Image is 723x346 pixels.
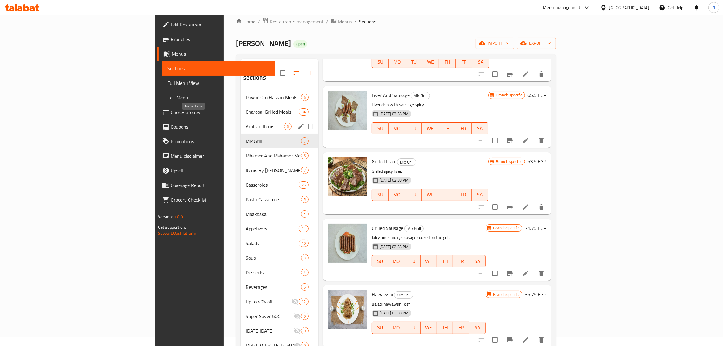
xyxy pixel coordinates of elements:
span: Select to update [489,134,501,147]
span: Sections [359,18,376,25]
div: Mbakbaka4 [241,207,319,221]
button: FR [453,322,469,334]
a: Choice Groups [157,105,276,119]
a: Edit menu item [522,270,529,277]
span: 6 [301,95,308,100]
span: TH [439,323,451,332]
span: SA [472,323,483,332]
span: 10 [299,240,308,246]
button: TU [405,56,422,68]
a: Restaurants management [262,18,324,26]
div: items [299,181,309,189]
span: SU [374,323,386,332]
span: 0 [301,313,308,319]
button: FR [455,122,472,134]
span: TU [407,257,418,266]
span: FR [455,257,467,266]
span: 6 [301,284,308,290]
button: TU [405,122,422,134]
span: Get support on: [158,223,186,231]
a: Coverage Report [157,178,276,192]
span: SA [474,190,486,199]
div: Black Friday [246,327,294,334]
div: Mix Grill [394,291,413,299]
div: items [301,152,309,159]
span: TH [441,124,453,133]
span: Version: [158,213,173,221]
span: MO [391,57,403,66]
span: Sort sections [289,66,304,80]
img: Grilled Sausage [328,224,367,263]
h6: 53.5 EGP [527,157,546,166]
span: Mix Grill [405,225,423,232]
span: Select to update [489,267,501,280]
span: TU [408,124,420,133]
span: Hawawshi [372,290,393,299]
div: [DATE][DATE]0 [241,324,319,338]
span: MO [391,124,403,133]
span: 7 [301,168,308,173]
span: TU [408,190,420,199]
span: Branch specific [491,292,522,297]
div: Items By Kilo [246,167,301,174]
span: Arabian Items [246,123,284,130]
button: TH [438,189,455,201]
span: Grocery Checklist [171,196,271,203]
p: Liver dish with sausage spicy [372,101,488,109]
svg: Inactive section [294,313,301,320]
span: WE [424,124,436,133]
a: Edit Menu [162,90,276,105]
button: export [517,38,556,49]
span: Charcoal Grilled Meals [246,108,299,116]
div: items [301,313,309,320]
button: SA [469,322,486,334]
span: SU [374,190,386,199]
a: Coupons [157,119,276,134]
span: TU [407,323,418,332]
span: [DATE] 02:33 PM [377,310,411,316]
span: N [712,4,715,11]
span: [DATE] 02:33 PM [377,111,411,117]
span: Open [293,41,307,47]
span: [PERSON_NAME] [236,36,291,50]
p: Juicy and smoky sausage cooked on the grill. [372,234,486,241]
span: WE [424,190,436,199]
a: Promotions [157,134,276,149]
button: SA [472,56,489,68]
span: Dawar Om Hassan Meals [246,94,301,101]
a: Edit menu item [522,137,529,144]
a: Branches [157,32,276,47]
div: Open [293,40,307,48]
div: [GEOGRAPHIC_DATA] [609,4,649,11]
span: Appetizers [246,225,299,232]
span: Restaurants management [270,18,324,25]
span: Liver And Sausage [372,91,410,100]
span: Soup [246,254,301,261]
a: Menus [157,47,276,61]
div: Mix Grill [246,137,301,145]
span: 0 [301,328,308,334]
div: items [299,225,309,232]
span: Coupons [171,123,271,130]
span: MO [391,323,402,332]
button: TH [439,56,456,68]
div: items [301,327,309,334]
button: SU [372,322,388,334]
span: Salads [246,240,299,247]
span: Menus [338,18,352,25]
h6: 71.75 EGP [525,224,546,232]
div: items [299,108,309,116]
span: Menu disclaimer [171,152,271,160]
p: Baladi hawawshi loaf [372,300,486,308]
span: Beverages [246,283,301,291]
div: Desserts4 [241,265,319,280]
button: MO [388,255,404,267]
button: SU [372,255,388,267]
button: MO [389,189,405,201]
button: delete [534,200,549,214]
span: 11 [299,226,308,232]
button: FR [455,189,472,201]
button: import [476,38,514,49]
